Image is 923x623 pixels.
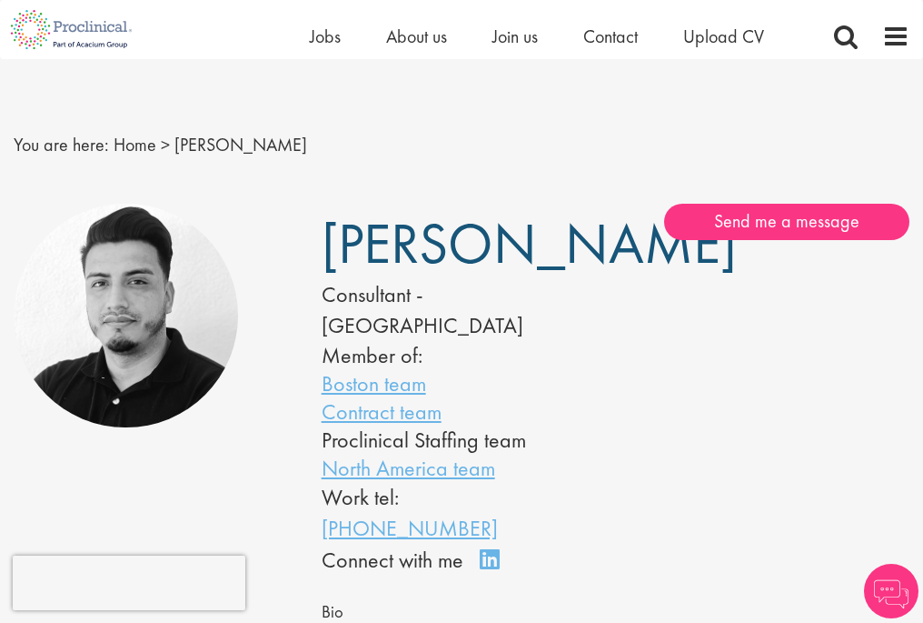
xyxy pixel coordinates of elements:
[14,133,109,156] span: You are here:
[322,397,442,426] a: Contract team
[322,369,426,397] a: Boston team
[664,204,909,240] a: Send me a message
[114,133,156,156] a: breadcrumb link
[322,514,498,542] a: [PHONE_NUMBER]
[310,25,341,48] a: Jobs
[386,25,447,48] a: About us
[161,133,170,156] span: >
[322,279,561,342] div: Consultant - [GEOGRAPHIC_DATA]
[583,25,638,48] a: Contact
[322,426,561,454] li: Proclinical Staffing team
[14,204,238,428] img: Anderson Maldonado
[13,556,245,610] iframe: reCAPTCHA
[492,25,538,48] a: Join us
[864,564,918,618] img: Chatbot
[322,207,737,280] span: [PERSON_NAME]
[174,133,307,156] span: [PERSON_NAME]
[322,341,422,369] label: Member of:
[322,454,495,482] a: North America team
[322,601,343,623] span: Bio
[683,25,764,48] a: Upload CV
[322,483,399,511] span: Work tel:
